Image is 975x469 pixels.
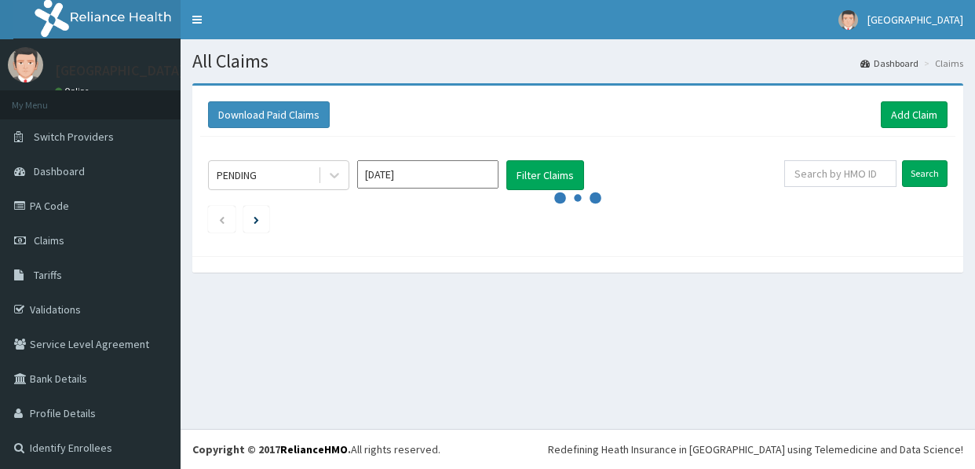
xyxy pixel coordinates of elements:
button: Download Paid Claims [208,101,330,128]
input: Search by HMO ID [784,160,896,187]
footer: All rights reserved. [181,429,975,469]
a: RelianceHMO [280,442,348,456]
span: Switch Providers [34,130,114,144]
p: [GEOGRAPHIC_DATA] [55,64,184,78]
a: Next page [254,212,259,226]
a: Previous page [218,212,225,226]
a: Dashboard [860,57,918,70]
span: [GEOGRAPHIC_DATA] [867,13,963,27]
div: PENDING [217,167,257,183]
span: Tariffs [34,268,62,282]
input: Select Month and Year [357,160,498,189]
svg: audio-loading [554,174,601,222]
button: Filter Claims [506,160,584,190]
span: Dashboard [34,164,85,178]
a: Add Claim [881,101,948,128]
span: Claims [34,233,64,247]
img: User Image [838,10,858,30]
strong: Copyright © 2017 . [192,442,351,456]
div: Redefining Heath Insurance in [GEOGRAPHIC_DATA] using Telemedicine and Data Science! [548,442,963,457]
a: Online [55,86,93,97]
li: Claims [920,57,963,70]
h1: All Claims [192,51,963,71]
input: Search [902,160,948,187]
img: User Image [8,47,43,82]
